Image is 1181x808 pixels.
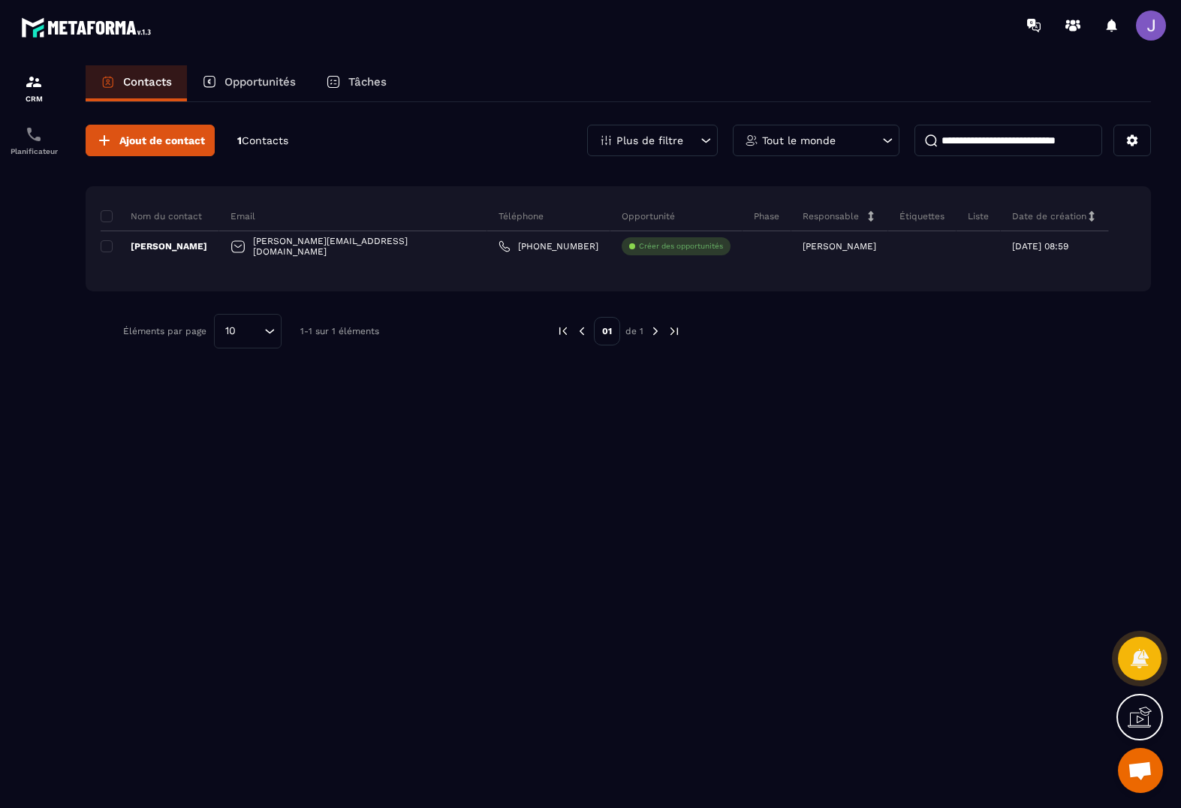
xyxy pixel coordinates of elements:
[187,65,311,101] a: Opportunités
[300,326,379,336] p: 1-1 sur 1 éléments
[499,240,598,252] a: [PHONE_NUMBER]
[119,133,205,148] span: Ajout de contact
[4,114,64,167] a: schedulerschedulerPlanificateur
[237,134,288,148] p: 1
[230,210,255,222] p: Email
[616,135,683,146] p: Plus de filtre
[4,62,64,114] a: formationformationCRM
[803,210,859,222] p: Responsable
[1118,748,1163,793] div: Ouvrir le chat
[622,210,675,222] p: Opportunité
[968,210,989,222] p: Liste
[625,325,643,337] p: de 1
[4,95,64,103] p: CRM
[4,147,64,155] p: Planificateur
[594,317,620,345] p: 01
[123,326,206,336] p: Éléments par page
[123,75,172,89] p: Contacts
[348,75,387,89] p: Tâches
[241,323,261,339] input: Search for option
[242,134,288,146] span: Contacts
[499,210,544,222] p: Téléphone
[224,75,296,89] p: Opportunités
[899,210,944,222] p: Étiquettes
[803,241,876,252] p: [PERSON_NAME]
[21,14,156,41] img: logo
[556,324,570,338] img: prev
[311,65,402,101] a: Tâches
[220,323,241,339] span: 10
[25,73,43,91] img: formation
[214,314,282,348] div: Search for option
[101,240,207,252] p: [PERSON_NAME]
[762,135,836,146] p: Tout le monde
[86,65,187,101] a: Contacts
[86,125,215,156] button: Ajout de contact
[25,125,43,143] img: scheduler
[575,324,589,338] img: prev
[1012,241,1068,252] p: [DATE] 08:59
[649,324,662,338] img: next
[101,210,202,222] p: Nom du contact
[667,324,681,338] img: next
[754,210,779,222] p: Phase
[639,241,723,252] p: Créer des opportunités
[1012,210,1086,222] p: Date de création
